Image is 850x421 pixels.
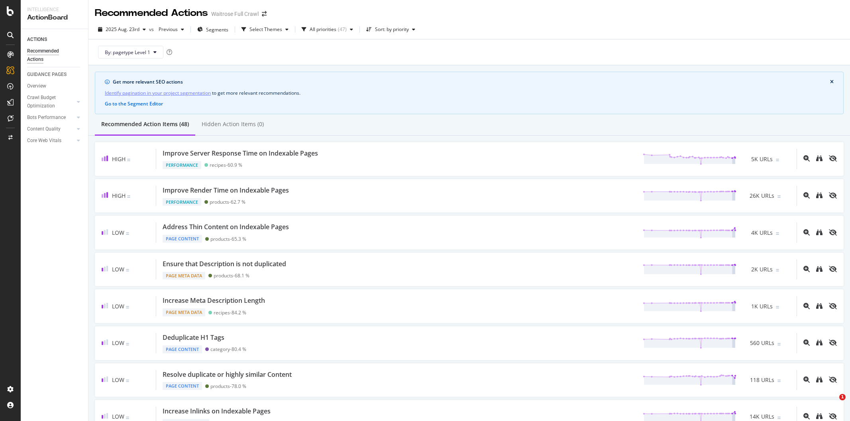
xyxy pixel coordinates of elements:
[829,155,837,162] div: eye-slash
[829,229,837,236] div: eye-slash
[777,417,781,419] img: Equal
[112,339,124,347] span: Low
[127,159,130,161] img: Equal
[126,343,129,345] img: Equal
[105,89,211,97] a: Identify pagination in your project segmentation
[210,236,246,242] div: products - 65.3 %
[163,370,292,379] div: Resolve duplicate or highly similar Content
[27,47,75,64] div: Recommended Actions
[211,10,259,18] div: Waitrose Full Crawl
[816,229,823,236] div: binoculars
[112,302,124,310] span: Low
[816,340,823,347] a: binoculars
[27,35,82,44] a: ACTIONS
[803,413,810,419] div: magnifying-glass-plus
[126,417,129,419] img: Equal
[105,100,163,107] button: Go to the Segment Editor
[249,27,282,32] div: Select Themes
[206,26,228,33] span: Segments
[163,235,202,243] div: Page Content
[112,265,124,273] span: Low
[95,23,149,36] button: 2025 Aug. 23rd
[27,113,66,122] div: Bots Performance
[816,303,823,310] a: binoculars
[126,269,129,271] img: Equal
[816,413,823,420] a: binoculars
[27,82,46,90] div: Overview
[829,192,837,199] div: eye-slash
[816,266,823,272] div: binoculars
[210,346,246,352] div: category - 80.4 %
[803,155,810,162] div: magnifying-glass-plus
[155,26,178,33] span: Previous
[163,259,286,269] div: Ensure that Description is not duplicated
[163,149,318,158] div: Improve Server Response Time on Indexable Pages
[27,13,82,22] div: ActionBoard
[839,394,846,400] span: 1
[149,26,155,33] span: vs
[829,339,837,346] div: eye-slash
[163,272,205,280] div: Page Meta Data
[126,380,129,382] img: Equal
[210,162,242,168] div: recipes - 60.9 %
[155,23,187,36] button: Previous
[27,82,82,90] a: Overview
[127,195,130,198] img: Equal
[112,229,124,236] span: Low
[338,27,347,32] div: ( 47 )
[816,155,823,162] div: binoculars
[803,303,810,309] div: magnifying-glass-plus
[750,339,774,347] span: 560 URLs
[194,23,232,36] button: Segments
[163,161,201,169] div: Performance
[27,125,61,133] div: Content Quality
[238,23,292,36] button: Select Themes
[829,376,837,383] div: eye-slash
[106,26,139,33] span: 2025 Aug. 23rd
[163,186,289,195] div: Improve Render Time on Indexable Pages
[751,265,773,273] span: 2K URLs
[27,125,75,133] a: Content Quality
[777,380,781,382] img: Equal
[214,273,249,279] div: products - 68.1 %
[27,136,61,145] div: Core Web Vitals
[803,192,810,199] div: magnifying-glass-plus
[298,23,356,36] button: All priorities(47)
[112,155,126,163] span: High
[363,23,418,36] button: Sort: by priority
[803,266,810,272] div: magnifying-glass-plus
[27,94,75,110] a: Crawl Budget Optimization
[803,229,810,236] div: magnifying-glass-plus
[163,345,202,353] div: Page Content
[828,77,836,87] button: close banner
[27,6,82,13] div: Intelligence
[829,413,837,419] div: eye-slash
[262,11,267,17] div: arrow-right-arrow-left
[816,377,823,384] a: binoculars
[375,27,409,32] div: Sort: by priority
[816,230,823,236] a: binoculars
[776,232,779,235] img: Equal
[750,192,774,200] span: 26K URLs
[126,306,129,308] img: Equal
[112,376,124,384] span: Low
[816,156,823,162] a: binoculars
[27,35,47,44] div: ACTIONS
[113,78,830,86] div: Get more relevant SEO actions
[95,6,208,20] div: Recommended Actions
[163,382,202,390] div: Page Content
[803,339,810,346] div: magnifying-glass-plus
[816,192,823,199] div: binoculars
[101,120,189,128] div: Recommended Action Items (48)
[823,394,842,413] iframe: Intercom live chat
[816,376,823,383] div: binoculars
[214,310,246,316] div: recipes - 84.2 %
[210,383,246,389] div: products - 78.0 %
[777,343,781,345] img: Equal
[163,308,205,316] div: Page Meta Data
[751,302,773,310] span: 1K URLs
[95,72,844,114] div: info banner
[777,195,781,198] img: Equal
[202,120,264,128] div: Hidden Action Items (0)
[310,27,336,32] div: All priorities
